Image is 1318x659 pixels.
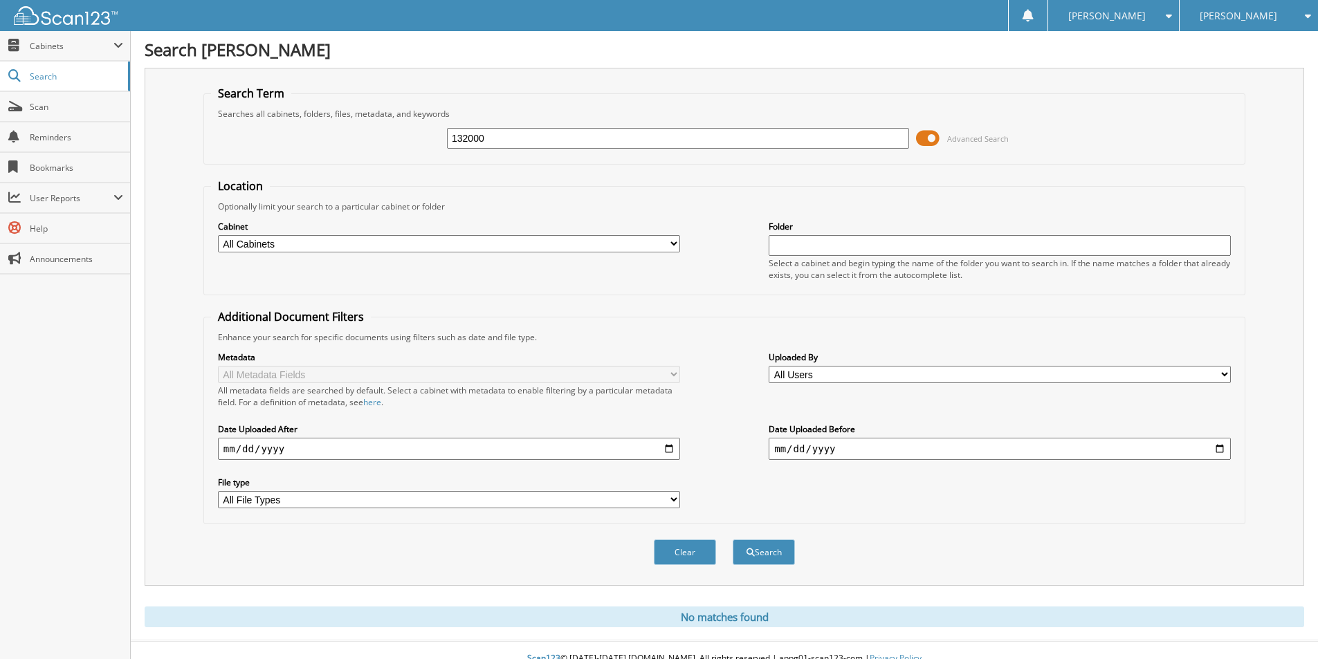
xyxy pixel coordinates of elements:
[211,86,291,101] legend: Search Term
[145,38,1304,61] h1: Search [PERSON_NAME]
[218,351,680,363] label: Metadata
[947,133,1009,144] span: Advanced Search
[769,351,1231,363] label: Uploaded By
[211,201,1238,212] div: Optionally limit your search to a particular cabinet or folder
[30,253,123,265] span: Announcements
[145,606,1304,627] div: No matches found
[30,71,121,82] span: Search
[218,423,680,435] label: Date Uploaded After
[211,108,1238,120] div: Searches all cabinets, folders, files, metadata, and keywords
[30,101,123,113] span: Scan
[218,476,680,488] label: File type
[218,221,680,232] label: Cabinet
[211,178,270,194] legend: Location
[30,162,123,174] span: Bookmarks
[30,40,113,52] span: Cabinets
[218,438,680,460] input: start
[654,539,716,565] button: Clear
[733,539,795,565] button: Search
[14,6,118,25] img: scan123-logo-white.svg
[1068,12,1146,20] span: [PERSON_NAME]
[211,331,1238,343] div: Enhance your search for specific documents using filters such as date and file type.
[30,192,113,204] span: User Reports
[769,257,1231,281] div: Select a cabinet and begin typing the name of the folder you want to search in. If the name match...
[769,438,1231,460] input: end
[363,396,381,408] a: here
[30,131,123,143] span: Reminders
[769,423,1231,435] label: Date Uploaded Before
[769,221,1231,232] label: Folder
[1200,12,1277,20] span: [PERSON_NAME]
[218,384,680,408] div: All metadata fields are searched by default. Select a cabinet with metadata to enable filtering b...
[30,223,123,234] span: Help
[211,309,371,324] legend: Additional Document Filters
